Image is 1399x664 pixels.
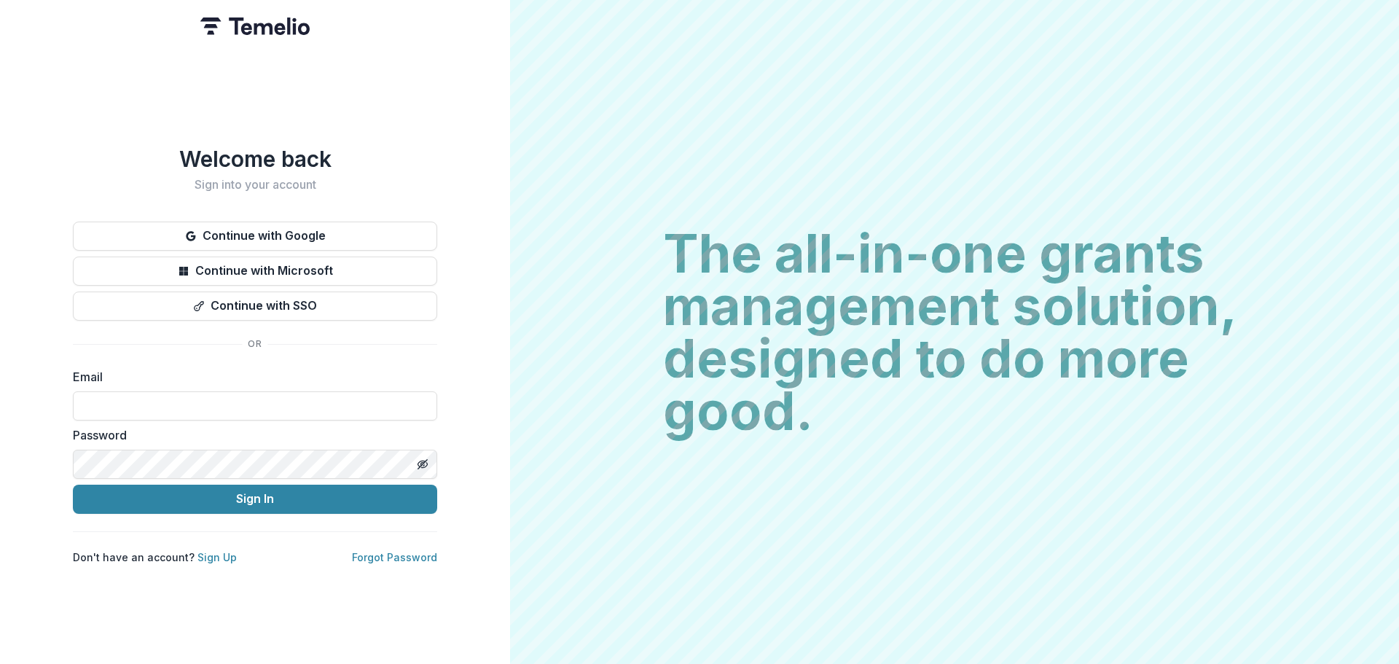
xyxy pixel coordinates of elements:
button: Continue with Google [73,222,437,251]
button: Continue with SSO [73,292,437,321]
h2: Sign into your account [73,178,437,192]
a: Forgot Password [352,551,437,563]
label: Email [73,368,428,386]
label: Password [73,426,428,444]
a: Sign Up [197,551,237,563]
h1: Welcome back [73,146,437,172]
button: Toggle password visibility [411,453,434,476]
button: Continue with Microsoft [73,257,437,286]
button: Sign In [73,485,437,514]
p: Don't have an account? [73,550,237,565]
img: Temelio [200,17,310,35]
